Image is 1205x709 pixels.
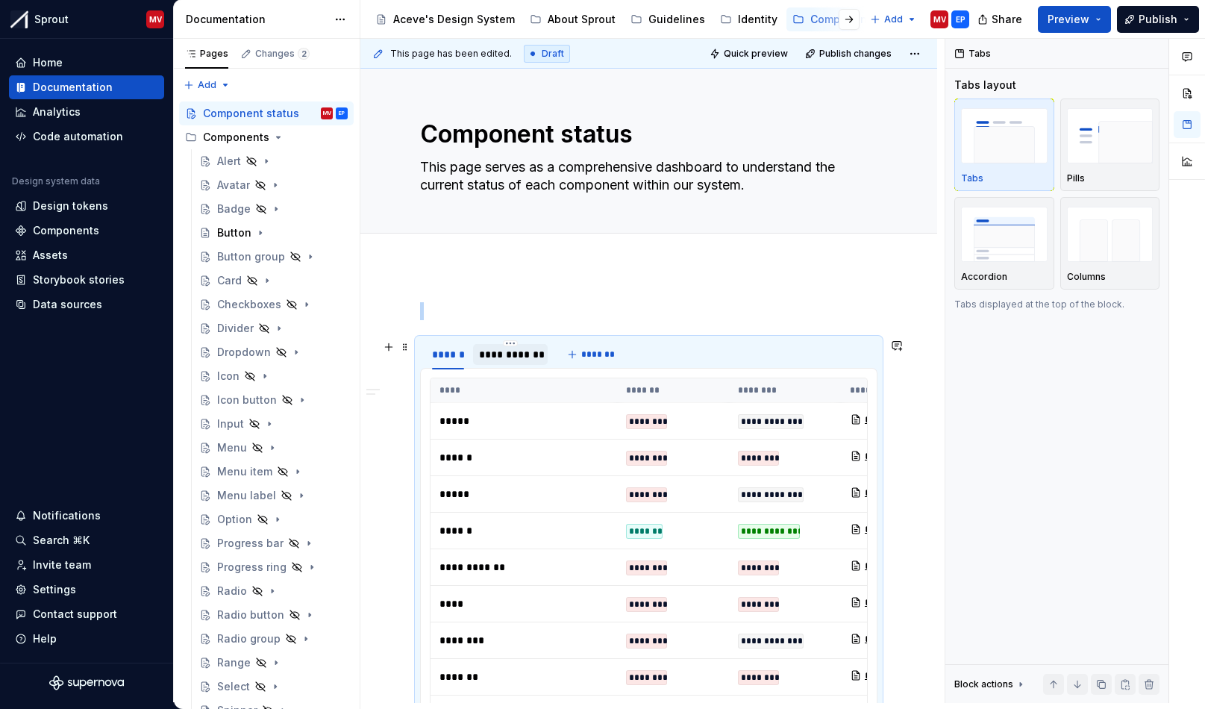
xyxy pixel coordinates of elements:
a: Components [786,7,883,31]
div: Design tokens [33,199,108,213]
img: b6c2a6ff-03c2-4811-897b-2ef07e5e0e51.png [10,10,28,28]
div: Settings [33,582,76,597]
a: Aceve's Design System [369,7,521,31]
a: Select [193,675,354,699]
button: Help [9,627,164,651]
div: Dropdown [217,345,271,360]
div: Button [217,225,251,240]
a: Radio group [193,627,354,651]
div: Identity [738,12,777,27]
a: Identity [714,7,783,31]
div: Documentation [33,80,113,95]
a: Code automation [9,125,164,149]
div: Checkboxes [217,297,281,312]
p: Accordion [961,271,1007,283]
span: This page has been edited. [390,48,512,60]
button: placeholderTabs [954,99,1054,191]
a: Button [193,221,354,245]
span: Add [198,79,216,91]
div: Radio button [217,608,284,622]
div: Block actions [954,674,1027,695]
div: Assets [33,248,68,263]
a: Menu [193,436,354,460]
div: Range [217,655,251,670]
div: EP [339,106,345,121]
p: Pills [1067,172,1085,184]
span: Publish [1139,12,1177,27]
button: placeholderAccordion [954,197,1054,290]
a: Invite team [9,553,164,577]
div: Home [33,55,63,70]
img: placeholder [1067,108,1154,163]
a: Guidelines [625,7,711,31]
div: Button group [217,249,285,264]
div: Aceve's Design System [393,12,515,27]
button: placeholderColumns [1060,197,1160,290]
p: Columns [1067,271,1106,283]
div: Avatar [217,178,250,193]
div: Sprout [34,12,69,27]
span: Draft [542,48,564,60]
div: Guidelines [648,12,705,27]
div: Data sources [33,297,102,312]
button: Add [866,9,921,30]
button: Preview [1038,6,1111,33]
button: Publish changes [801,43,898,64]
span: Publish changes [819,48,892,60]
img: placeholder [961,108,1048,163]
p: Tabs [961,172,983,184]
div: MV [149,13,162,25]
div: Storybook stories [33,272,125,287]
img: placeholder [1067,207,1154,261]
div: Tabs layout [954,78,1016,93]
a: Data sources [9,293,164,316]
div: Page tree [369,4,863,34]
img: placeholder [961,207,1048,261]
a: Divider [193,316,354,340]
a: Dropdown [193,340,354,364]
a: Option [193,507,354,531]
a: Menu label [193,484,354,507]
div: Analytics [33,104,81,119]
div: Divider [217,321,254,336]
div: Search ⌘K [33,533,90,548]
a: Progress bar [193,531,354,555]
a: Home [9,51,164,75]
div: Invite team [33,557,91,572]
div: Icon button [217,393,277,407]
a: Assets [9,243,164,267]
div: Icon [217,369,240,384]
a: Design tokens [9,194,164,218]
div: Design system data [12,175,100,187]
a: Documentation [9,75,164,99]
button: SproutMV [3,3,170,35]
div: Documentation [186,12,327,27]
a: Checkboxes [193,293,354,316]
svg: Supernova Logo [49,675,124,690]
div: Components [33,223,99,238]
div: Radio group [217,631,281,646]
div: Components [179,125,354,149]
a: Radio button [193,603,354,627]
div: Pages [185,48,228,60]
div: Radio [217,584,247,599]
span: Share [992,12,1022,27]
button: Add [179,75,235,96]
div: Alert [217,154,241,169]
a: Range [193,651,354,675]
a: Radio [193,579,354,603]
div: MV [933,13,946,25]
a: Badge [193,197,354,221]
div: Help [33,631,57,646]
button: Publish [1117,6,1199,33]
a: Menu item [193,460,354,484]
div: MV [323,106,331,121]
a: Storybook stories [9,268,164,292]
div: Badge [217,202,251,216]
div: Progress bar [217,536,284,551]
div: Option [217,512,252,527]
div: Components [203,130,269,145]
button: Notifications [9,504,164,528]
a: Avatar [193,173,354,197]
